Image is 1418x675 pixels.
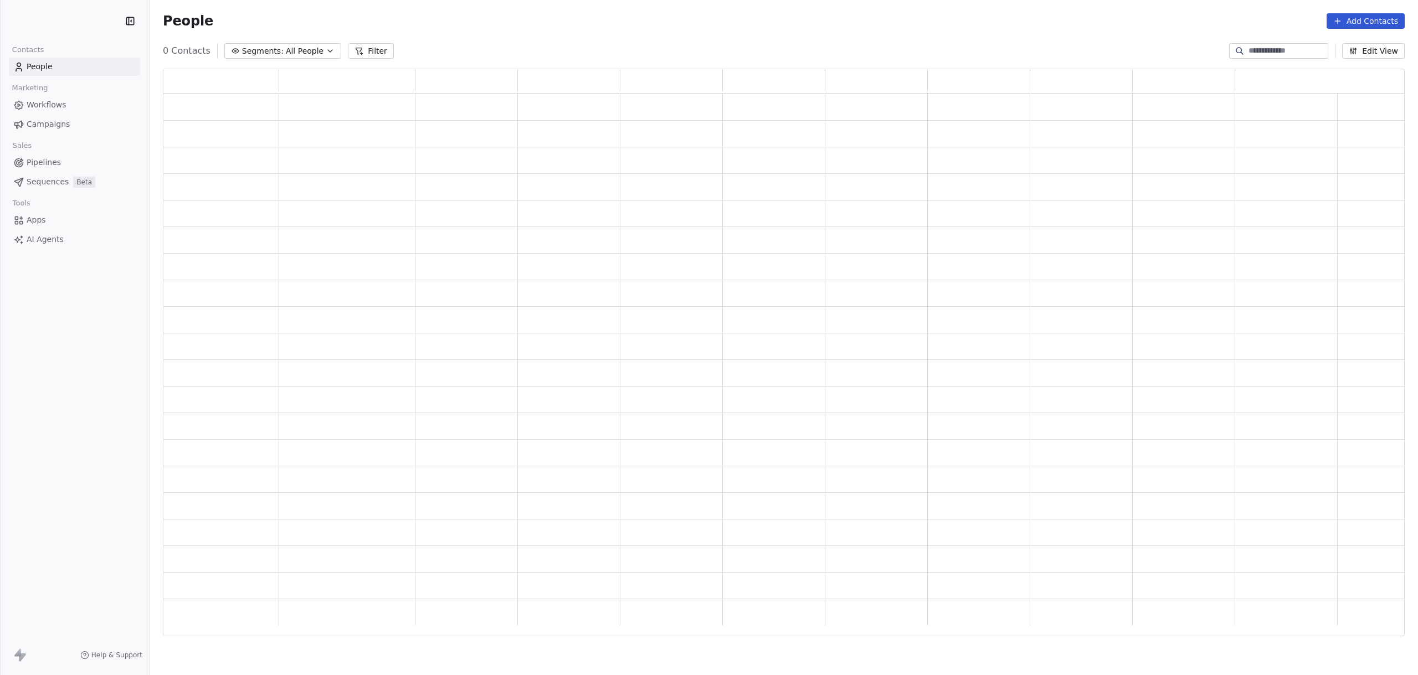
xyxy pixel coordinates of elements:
div: grid [163,94,1405,637]
span: People [163,13,213,29]
span: Sequences [27,176,69,188]
button: Filter [348,43,394,59]
a: Workflows [9,96,140,114]
span: 0 Contacts [163,44,210,58]
span: AI Agents [27,234,64,245]
a: Apps [9,211,140,229]
span: Apps [27,214,46,226]
span: Tools [8,195,35,212]
span: Contacts [7,42,49,58]
span: Help & Support [91,651,142,659]
span: Pipelines [27,157,61,168]
span: All People [286,45,323,57]
a: AI Agents [9,230,140,249]
a: Campaigns [9,115,140,133]
span: Sales [8,137,37,154]
span: Beta [73,177,95,188]
a: People [9,58,140,76]
span: Workflows [27,99,66,111]
a: Help & Support [80,651,142,659]
span: Campaigns [27,118,70,130]
button: Add Contacts [1327,13,1405,29]
span: Marketing [7,80,53,96]
a: SequencesBeta [9,173,140,191]
span: Segments: [242,45,284,57]
button: Edit View [1342,43,1405,59]
a: Pipelines [9,153,140,172]
span: People [27,61,53,73]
